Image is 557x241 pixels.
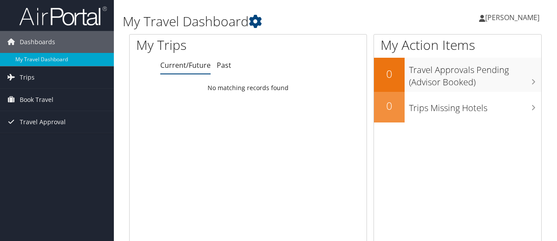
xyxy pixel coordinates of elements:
h3: Travel Approvals Pending (Advisor Booked) [409,59,541,88]
h1: My Travel Dashboard [123,12,406,31]
h2: 0 [374,98,405,113]
img: airportal-logo.png [19,6,107,26]
a: Past [217,60,231,70]
h1: My Trips [136,36,261,54]
h1: My Action Items [374,36,541,54]
a: 0Travel Approvals Pending (Advisor Booked) [374,58,541,91]
span: Dashboards [20,31,55,53]
h2: 0 [374,66,405,81]
h3: Trips Missing Hotels [409,98,541,114]
a: Current/Future [160,60,211,70]
td: No matching records found [130,80,367,96]
a: 0Trips Missing Hotels [374,92,541,122]
span: [PERSON_NAME] [485,13,539,22]
span: Trips [20,66,35,88]
span: Book Travel [20,89,53,111]
span: Travel Approval [20,111,66,133]
a: [PERSON_NAME] [479,4,548,31]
